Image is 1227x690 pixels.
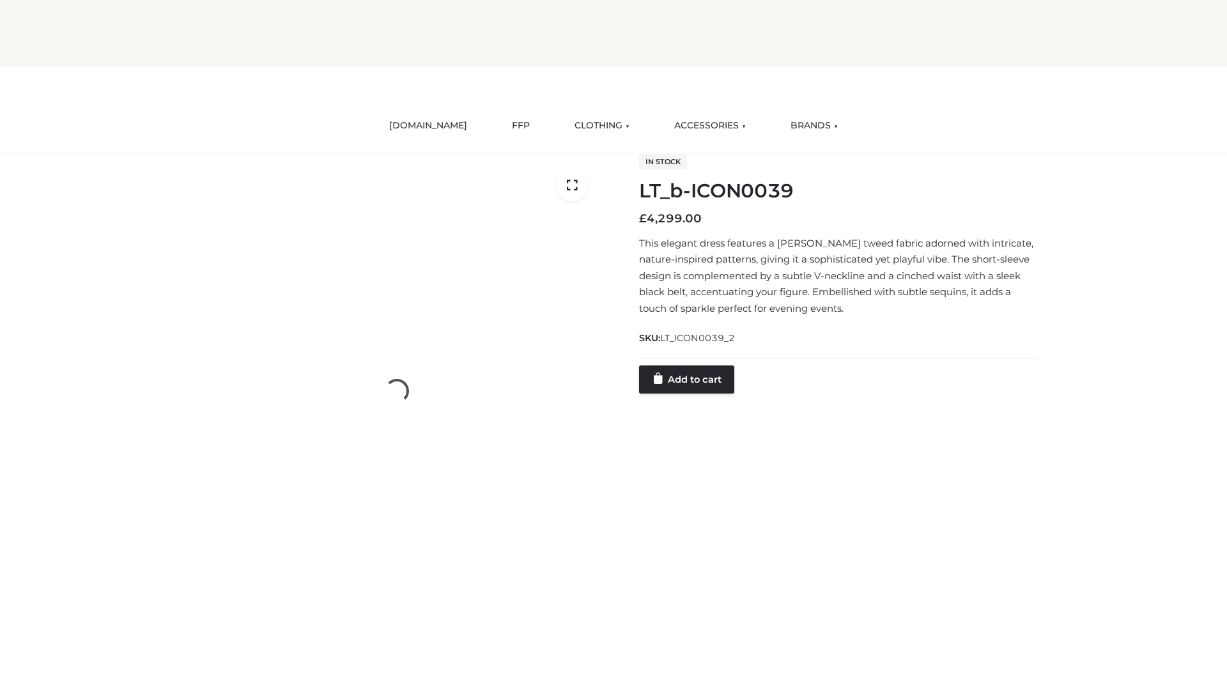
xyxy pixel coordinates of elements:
[665,112,755,140] a: ACCESSORIES
[639,154,687,169] span: In stock
[380,112,477,140] a: [DOMAIN_NAME]
[660,332,735,344] span: LT_ICON0039_2
[639,211,702,226] bdi: 4,299.00
[781,112,847,140] a: BRANDS
[639,180,1037,203] h1: LT_b-ICON0039
[565,112,639,140] a: CLOTHING
[502,112,539,140] a: FFP
[639,211,647,226] span: £
[639,330,736,346] span: SKU:
[639,235,1037,317] p: This elegant dress features a [PERSON_NAME] tweed fabric adorned with intricate, nature-inspired ...
[639,365,734,394] a: Add to cart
